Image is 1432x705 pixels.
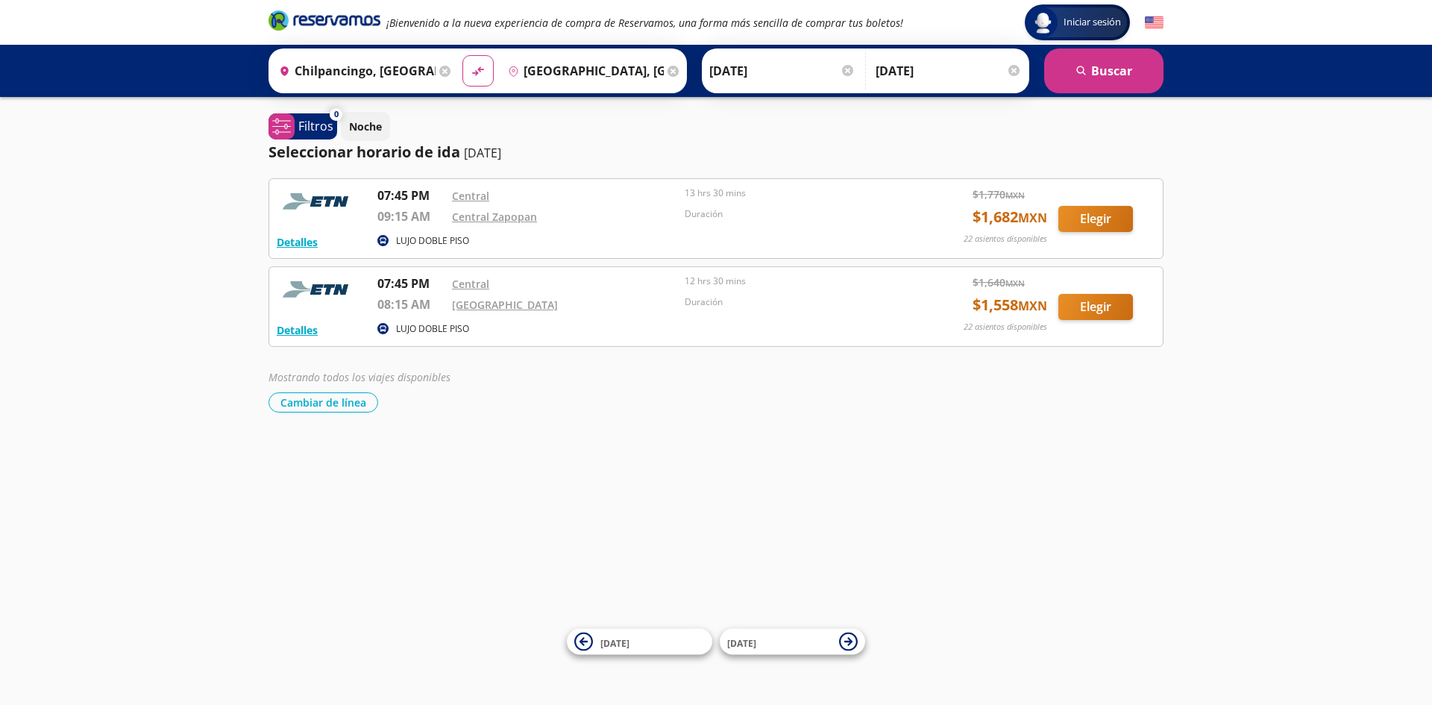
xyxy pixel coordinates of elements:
[377,275,445,292] p: 07:45 PM
[1005,189,1025,201] small: MXN
[876,52,1022,90] input: Opcional
[1044,48,1163,93] button: Buscar
[268,113,337,140] button: 0Filtros
[277,234,318,250] button: Detalles
[1018,298,1047,314] small: MXN
[1005,278,1025,289] small: MXN
[452,277,489,291] a: Central
[349,119,382,134] p: Noche
[709,52,855,90] input: Elegir Fecha
[377,187,445,204] p: 07:45 PM
[377,295,445,313] p: 08:15 AM
[1145,13,1163,32] button: English
[502,52,665,90] input: Buscar Destino
[964,321,1047,333] p: 22 asientos disponibles
[377,207,445,225] p: 09:15 AM
[396,322,469,336] p: LUJO DOBLE PISO
[685,295,910,309] p: Duración
[386,16,903,30] em: ¡Bienvenido a la nueva experiencia de compra de Reservamos, una forma más sencilla de comprar tus...
[464,144,501,162] p: [DATE]
[268,370,450,384] em: Mostrando todos los viajes disponibles
[277,322,318,338] button: Detalles
[298,117,333,135] p: Filtros
[452,189,489,203] a: Central
[1058,294,1133,320] button: Elegir
[277,187,359,216] img: RESERVAMOS
[973,275,1025,290] span: $ 1,640
[341,112,390,141] button: Noche
[268,141,460,163] p: Seleccionar horario de ida
[1058,15,1127,30] span: Iniciar sesión
[964,233,1047,245] p: 22 asientos disponibles
[268,9,380,36] a: Brand Logo
[973,187,1025,202] span: $ 1,770
[973,294,1047,316] span: $ 1,558
[277,275,359,304] img: RESERVAMOS
[396,234,469,248] p: LUJO DOBLE PISO
[273,52,436,90] input: Buscar Origen
[685,275,910,288] p: 12 hrs 30 mins
[334,108,339,121] span: 0
[600,636,629,649] span: [DATE]
[567,629,712,655] button: [DATE]
[727,636,756,649] span: [DATE]
[268,392,378,413] button: Cambiar de línea
[452,298,558,312] a: [GEOGRAPHIC_DATA]
[1058,206,1133,232] button: Elegir
[685,187,910,200] p: 13 hrs 30 mins
[685,207,910,221] p: Duración
[720,629,865,655] button: [DATE]
[452,210,537,224] a: Central Zapopan
[268,9,380,31] i: Brand Logo
[1018,210,1047,226] small: MXN
[973,206,1047,228] span: $ 1,682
